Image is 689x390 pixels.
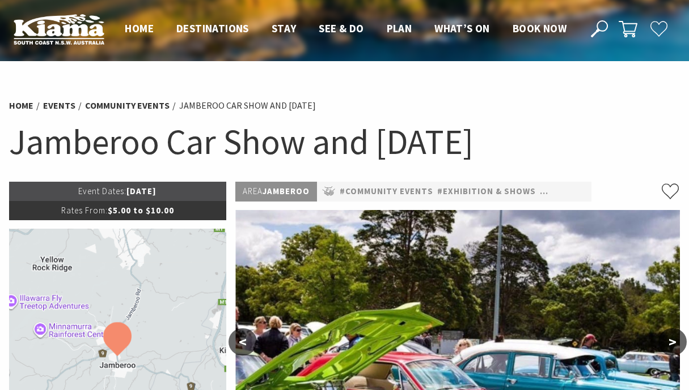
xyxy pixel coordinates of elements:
a: Community Events [85,100,170,112]
p: [DATE] [9,182,227,201]
span: What’s On [434,22,490,35]
span: Home [125,22,154,35]
span: Stay [272,22,297,35]
a: #Exhibition & Shows [437,185,536,199]
span: Book now [513,22,567,35]
a: #Festivals [540,185,592,199]
li: Jamberoo Car Show and [DATE] [179,98,316,113]
p: $5.00 to $10.00 [9,201,227,220]
span: Destinations [176,22,249,35]
span: See & Do [319,22,363,35]
p: Jamberoo [235,182,317,202]
span: Area [243,186,263,196]
button: < [229,328,257,355]
a: Home [9,100,33,112]
span: Plan [387,22,412,35]
nav: Main Menu [113,20,578,38]
img: Kiama Logo [14,14,104,45]
a: #Community Events [340,185,433,199]
a: Events [43,100,75,112]
h1: Jamberoo Car Show and [DATE] [9,119,680,165]
span: Rates From: [61,205,108,216]
button: > [658,328,687,355]
span: Event Dates: [78,186,126,196]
